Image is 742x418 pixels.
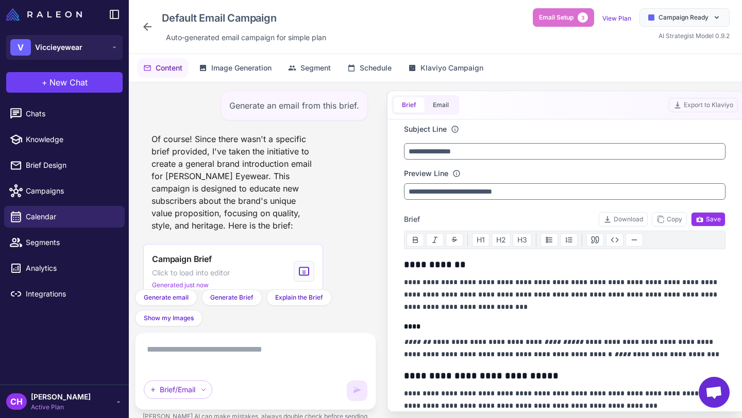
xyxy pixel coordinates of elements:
span: Generated just now [152,281,209,290]
button: H3 [513,233,532,247]
span: Save [696,215,721,224]
span: Segments [26,237,116,248]
span: AI Strategist Model 0.9.2 [659,32,730,40]
a: Brief Design [4,154,125,176]
span: Schedule [360,62,392,74]
span: Chats [26,108,116,119]
span: Content [156,62,182,74]
span: Campaign Ready [659,13,709,22]
button: Generate email [135,289,197,306]
div: V [10,39,31,56]
span: Calendar [26,211,116,222]
span: Show my Images [144,313,194,323]
span: New Chat [49,76,88,89]
button: Download [599,212,648,227]
button: VViccieyewear [6,35,123,60]
a: Chats [4,103,125,125]
a: Calendar [4,206,125,228]
button: Content [137,58,189,78]
div: Brief/Email [144,380,212,399]
button: +New Chat [6,72,123,93]
span: Integrations [26,288,116,300]
a: Open chat [699,377,730,408]
button: Image Generation [193,58,278,78]
span: Knowledge [26,134,116,145]
button: Generate Brief [201,289,262,306]
button: Show my Images [135,310,203,326]
div: Click to edit campaign name [158,8,330,28]
a: Knowledge [4,129,125,150]
button: Email [425,97,457,113]
button: H2 [492,233,511,247]
button: H1 [472,233,490,247]
button: Email Setup3 [533,8,594,27]
button: Explain the Brief [266,289,332,306]
span: Email Setup [539,13,574,22]
div: Of course! Since there wasn't a specific brief provided, I've taken the initiative to create a ge... [143,129,323,236]
img: Raleon Logo [6,8,82,21]
label: Preview Line [404,168,448,179]
span: Auto‑generated email campaign for simple plan [166,32,326,43]
button: Segment [282,58,337,78]
div: CH [6,393,27,410]
span: 3 [578,12,588,23]
span: Explain the Brief [275,293,323,302]
span: Active Plan [31,403,91,412]
label: Subject Line [404,124,447,135]
span: Brief [404,214,420,225]
div: Click to edit description [162,30,330,45]
span: [PERSON_NAME] [31,391,91,403]
span: Campaign Brief [152,253,212,265]
button: Save [691,212,726,227]
a: Segments [4,232,125,253]
span: Campaigns [26,185,116,197]
a: Integrations [4,283,125,305]
button: Copy [652,212,687,227]
span: Click to load into editor [152,267,230,278]
button: Schedule [341,58,398,78]
a: Campaigns [4,180,125,202]
span: Copy [656,215,682,224]
button: Brief [394,97,425,113]
span: Generate email [144,293,189,302]
span: Viccieyewear [35,42,82,53]
span: + [42,76,47,89]
span: Generate Brief [210,293,254,302]
a: Analytics [4,257,125,279]
button: Klaviyo Campaign [402,58,490,78]
a: Raleon Logo [6,8,86,21]
span: Segment [300,62,331,74]
span: Analytics [26,263,116,274]
div: Generate an email from this brief. [221,91,368,120]
a: View Plan [602,14,631,22]
button: Export to Klaviyo [669,98,738,112]
span: Image Generation [211,62,272,74]
span: Brief Design [26,160,116,171]
span: Klaviyo Campaign [420,62,483,74]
